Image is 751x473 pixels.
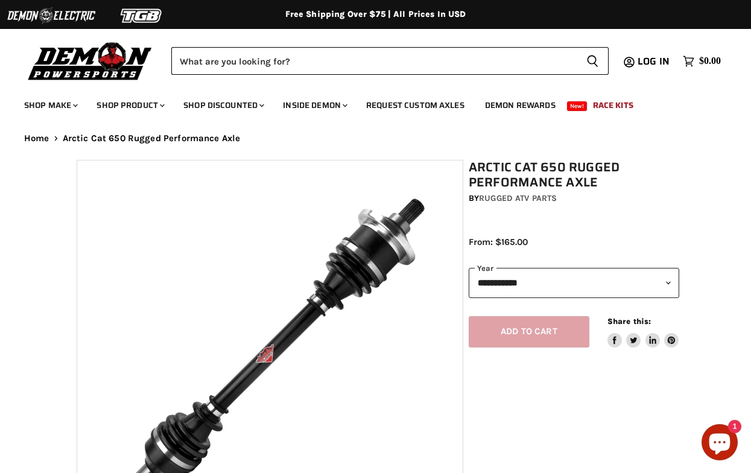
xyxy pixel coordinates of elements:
h1: Arctic Cat 650 Rugged Performance Axle [469,160,680,190]
a: Home [24,133,49,144]
inbox-online-store-chat: Shopify online store chat [698,424,741,463]
span: $0.00 [699,56,721,67]
img: Demon Powersports [24,39,156,82]
span: Log in [638,54,670,69]
div: by [469,192,680,205]
a: Demon Rewards [476,93,565,118]
a: Log in [632,56,677,67]
a: Shop Discounted [174,93,271,118]
span: From: $165.00 [469,237,528,247]
span: Share this: [607,317,651,326]
a: $0.00 [677,52,727,70]
form: Product [171,47,609,75]
aside: Share this: [607,316,679,348]
a: Shop Product [87,93,172,118]
input: Search [171,47,577,75]
ul: Main menu [15,88,718,118]
img: TGB Logo 2 [97,4,187,27]
a: Rugged ATV Parts [479,193,557,203]
img: Demon Electric Logo 2 [6,4,97,27]
select: year [469,268,680,297]
a: Race Kits [584,93,642,118]
span: Arctic Cat 650 Rugged Performance Axle [63,133,241,144]
a: Shop Make [15,93,85,118]
a: Request Custom Axles [357,93,474,118]
span: New! [567,101,588,111]
button: Search [577,47,609,75]
a: Inside Demon [274,93,355,118]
